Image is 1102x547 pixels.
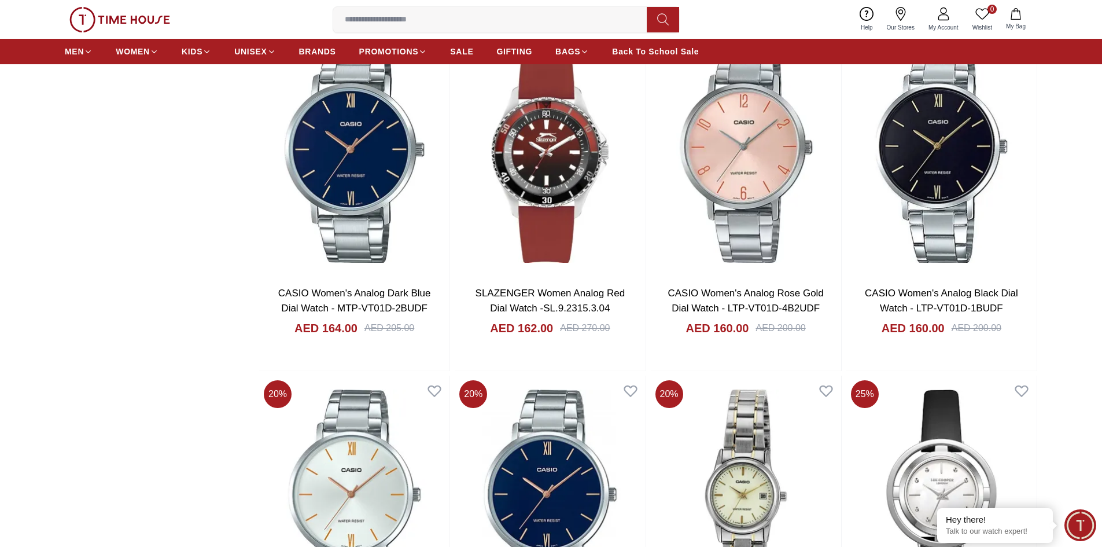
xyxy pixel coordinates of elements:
h4: AED 160.00 [882,320,945,336]
img: ... [69,7,170,32]
a: BRANDS [299,41,336,62]
span: My Bag [1001,22,1030,31]
img: CASIO Women's Analog Dark Blue Dial Watch - MTP-VT01D-2BUDF [259,28,449,277]
span: 0 [987,5,997,14]
span: KIDS [182,46,202,57]
div: AED 205.00 [364,321,414,335]
h4: AED 164.00 [294,320,357,336]
span: Back To School Sale [612,46,699,57]
span: UNISEX [234,46,267,57]
span: GIFTING [496,46,532,57]
a: KIDS [182,41,211,62]
a: Our Stores [880,5,922,34]
div: AED 200.00 [952,321,1001,335]
span: 20 % [655,380,683,408]
p: Talk to our watch expert! [946,527,1044,537]
img: CASIO Women's Analog Black Dial Watch - LTP-VT01D-1BUDF [846,28,1037,277]
a: Help [854,5,880,34]
span: MEN [65,46,84,57]
button: My Bag [999,6,1033,33]
span: PROMOTIONS [359,46,419,57]
a: CASIO Women's Analog Rose Gold Dial Watch - LTP-VT01D-4B2UDF [668,288,823,314]
span: Help [856,23,878,32]
div: Hey there! [946,514,1044,526]
a: CASIO Women's Analog Dark Blue Dial Watch - MTP-VT01D-2BUDF [278,288,431,314]
a: PROMOTIONS [359,41,427,62]
span: 20 % [459,380,487,408]
span: Wishlist [968,23,997,32]
span: Our Stores [882,23,919,32]
span: 20 % [264,380,292,408]
img: CASIO Women's Analog Rose Gold Dial Watch - LTP-VT01D-4B2UDF [651,28,841,277]
a: BAGS [555,41,589,62]
a: WOMEN [116,41,159,62]
span: BAGS [555,46,580,57]
h4: AED 160.00 [686,320,749,336]
img: SLAZENGER Women Analog Red Dial Watch -SL.9.2315.3.04 [455,28,645,277]
a: SALE [450,41,473,62]
a: GIFTING [496,41,532,62]
div: Chat Widget [1064,509,1096,541]
span: My Account [924,23,963,32]
div: AED 270.00 [560,321,610,335]
div: AED 200.00 [755,321,805,335]
h4: AED 162.00 [490,320,553,336]
span: WOMEN [116,46,150,57]
a: SLAZENGER Women Analog Red Dial Watch -SL.9.2315.3.04 [476,288,625,314]
a: Back To School Sale [612,41,699,62]
span: BRANDS [299,46,336,57]
span: SALE [450,46,473,57]
a: CASIO Women's Analog Black Dial Watch - LTP-VT01D-1BUDF [865,288,1018,314]
a: 0Wishlist [965,5,999,34]
span: 25 % [851,380,879,408]
a: UNISEX [234,41,275,62]
a: MEN [65,41,93,62]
